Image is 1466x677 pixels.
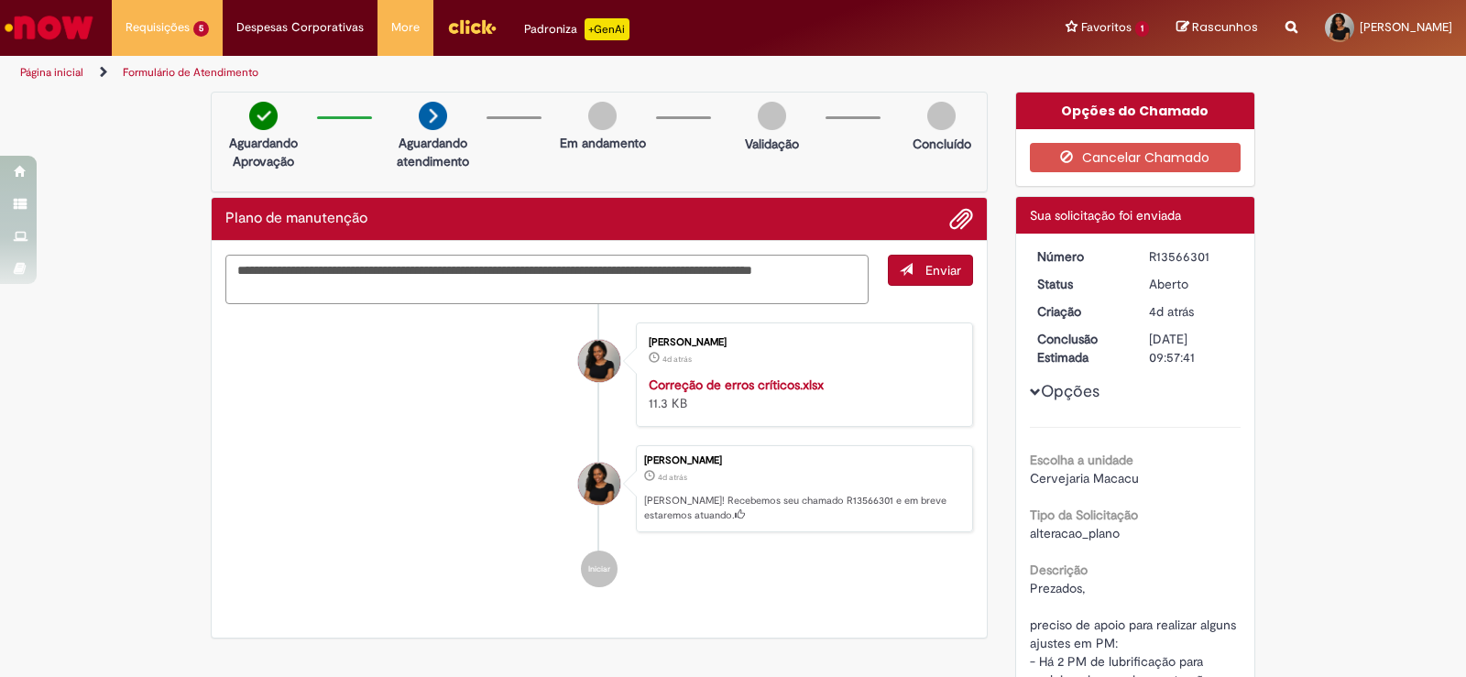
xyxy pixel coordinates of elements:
span: Sua solicitação foi enviada [1030,207,1181,224]
button: Enviar [888,255,973,286]
span: [PERSON_NAME] [1360,19,1452,35]
dt: Número [1023,247,1136,266]
img: ServiceNow [2,9,96,46]
b: Descrição [1030,562,1088,578]
img: check-circle-green.png [249,102,278,130]
span: Cervejaria Macacu [1030,470,1139,486]
span: 4d atrás [658,472,687,483]
div: 11.3 KB [649,376,954,412]
span: 4d atrás [662,354,692,365]
a: Formulário de Atendimento [123,65,258,80]
img: arrow-next.png [419,102,447,130]
img: img-circle-grey.png [927,102,956,130]
b: Escolha a unidade [1030,452,1133,468]
button: Cancelar Chamado [1030,143,1242,172]
p: Aguardando atendimento [388,134,477,170]
ul: Histórico de tíquete [225,304,973,606]
div: Padroniza [524,18,629,40]
p: Validação [745,135,799,153]
div: Gabriely Da Silva Pinto [578,463,620,505]
div: Aberto [1149,275,1234,293]
a: Rascunhos [1176,19,1258,37]
div: [PERSON_NAME] [644,455,963,466]
a: Página inicial [20,65,83,80]
dt: Status [1023,275,1136,293]
span: Enviar [925,262,961,278]
span: 5 [193,21,209,37]
p: Em andamento [560,134,646,152]
img: img-circle-grey.png [588,102,617,130]
div: Opções do Chamado [1016,93,1255,129]
p: Aguardando Aprovação [219,134,308,170]
div: Gabriely Da Silva Pinto [578,340,620,382]
span: alteracao_plano [1030,525,1120,541]
p: Concluído [913,135,971,153]
li: Gabriely Da Silva Pinto [225,445,973,533]
p: [PERSON_NAME]! Recebemos seu chamado R13566301 e em breve estaremos atuando. [644,494,963,522]
div: [DATE] 09:57:41 [1149,330,1234,366]
time: 25/09/2025 11:57:36 [1149,303,1194,320]
span: 4d atrás [1149,303,1194,320]
div: R13566301 [1149,247,1234,266]
dt: Conclusão Estimada [1023,330,1136,366]
dt: Criação [1023,302,1136,321]
span: Rascunhos [1192,18,1258,36]
div: [PERSON_NAME] [649,337,954,348]
ul: Trilhas de página [14,56,964,90]
span: Despesas Corporativas [236,18,364,37]
img: img-circle-grey.png [758,102,786,130]
span: Favoritos [1081,18,1132,37]
textarea: Digite sua mensagem aqui... [225,255,869,304]
span: More [391,18,420,37]
button: Adicionar anexos [949,207,973,231]
a: Correção de erros críticos.xlsx [649,377,824,393]
p: +GenAi [585,18,629,40]
span: Requisições [126,18,190,37]
span: 1 [1135,21,1149,37]
time: 25/09/2025 11:57:36 [658,472,687,483]
h2: Plano de manutenção Histórico de tíquete [225,211,367,227]
b: Tipo da Solicitação [1030,507,1138,523]
div: 25/09/2025 11:57:36 [1149,302,1234,321]
img: click_logo_yellow_360x200.png [447,13,497,40]
time: 25/09/2025 11:57:29 [662,354,692,365]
